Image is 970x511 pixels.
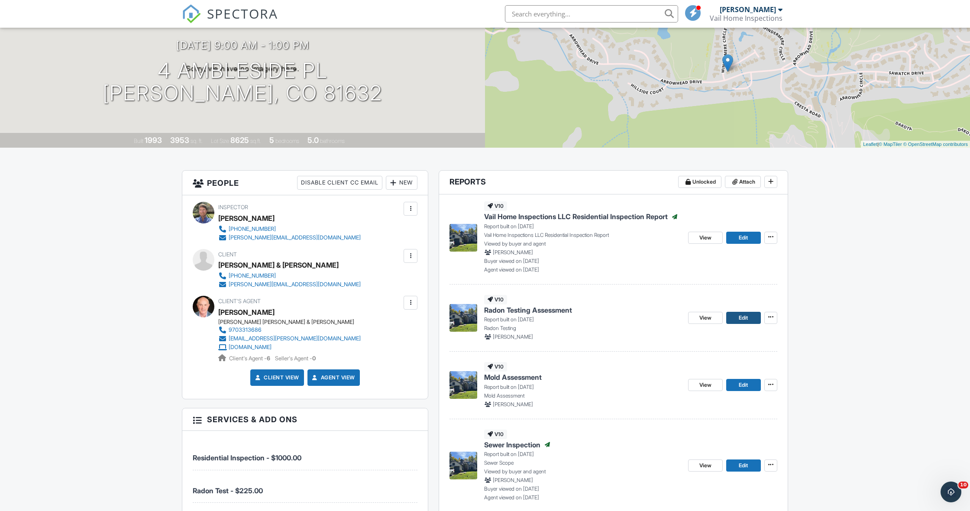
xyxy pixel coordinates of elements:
span: sq.ft. [250,138,261,144]
a: [PERSON_NAME] [218,306,275,319]
a: © MapTiler [879,142,902,147]
span: Client's Agent [218,298,261,304]
div: New [386,176,417,190]
div: [PERSON_NAME] [720,5,776,14]
div: [PERSON_NAME] [218,212,275,225]
div: [PHONE_NUMBER] [229,226,276,233]
span: sq. ft. [191,138,203,144]
div: Vail Home Inspections [710,14,782,23]
a: [PERSON_NAME][EMAIL_ADDRESS][DOMAIN_NAME] [218,280,361,289]
div: 5.0 [307,136,319,145]
span: Radon Test - $225.00 [193,486,263,495]
strong: 6 [267,355,270,362]
div: 9703313686 [229,327,262,333]
div: [DOMAIN_NAME] [229,344,272,351]
div: [PERSON_NAME][EMAIL_ADDRESS][DOMAIN_NAME] [229,281,361,288]
a: [PHONE_NUMBER] [218,272,361,280]
span: bathrooms [320,138,345,144]
div: [PERSON_NAME] [PERSON_NAME] & [PERSON_NAME] [218,319,368,326]
div: 3953 [170,136,189,145]
li: Service: Residential Inspection [193,437,417,470]
span: bedrooms [275,138,299,144]
li: Service: Radon Test [193,470,417,503]
span: SPECTORA [207,4,278,23]
div: 1993 [145,136,162,145]
span: Client [218,251,237,258]
span: Seller's Agent - [275,355,316,362]
span: 10 [958,482,968,488]
img: The Best Home Inspection Software - Spectora [182,4,201,23]
strong: 0 [312,355,316,362]
iframe: Intercom live chat [941,482,961,502]
div: [EMAIL_ADDRESS][PERSON_NAME][DOMAIN_NAME] [229,335,361,342]
div: [PERSON_NAME] & [PERSON_NAME] [218,259,339,272]
span: Built [134,138,143,144]
div: | [861,141,970,148]
span: Lot Size [211,138,229,144]
a: [EMAIL_ADDRESS][PERSON_NAME][DOMAIN_NAME] [218,334,361,343]
span: Inspector [218,204,248,210]
h3: [DATE] 9:00 am - 1:00 pm [176,39,309,51]
div: Disable Client CC Email [297,176,382,190]
a: 9703313686 [218,326,361,334]
a: [DOMAIN_NAME] [218,343,361,352]
a: Agent View [310,373,355,382]
a: SPECTORA [182,12,278,30]
span: Residential Inspection - $1000.00 [193,453,301,462]
h3: People [182,171,428,195]
a: © OpenStreetMap contributors [903,142,968,147]
div: 8625 [230,136,249,145]
span: Client's Agent - [229,355,272,362]
a: [PHONE_NUMBER] [218,225,361,233]
div: [PERSON_NAME][EMAIL_ADDRESS][DOMAIN_NAME] [229,234,361,241]
h3: Services & Add ons [182,408,428,431]
a: Leaflet [863,142,877,147]
input: Search everything... [505,5,678,23]
div: 5 [269,136,274,145]
a: [PERSON_NAME][EMAIL_ADDRESS][DOMAIN_NAME] [218,233,361,242]
a: Client View [253,373,299,382]
h1: 4 Ambleside Pl [PERSON_NAME], CO 81632 [103,59,382,105]
div: [PHONE_NUMBER] [229,272,276,279]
